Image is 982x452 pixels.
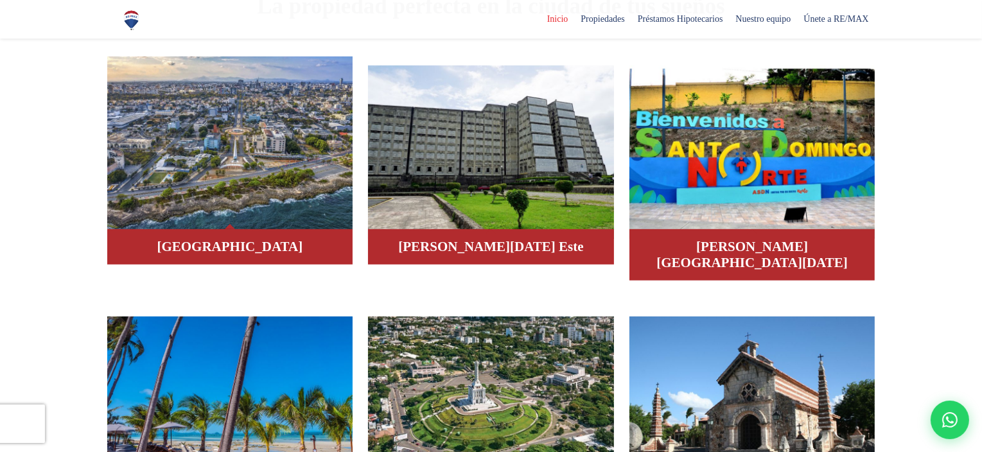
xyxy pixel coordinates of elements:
[120,239,340,255] h4: [GEOGRAPHIC_DATA]
[797,10,875,29] span: Únete a RE/MAX
[642,239,863,271] h4: [PERSON_NAME][GEOGRAPHIC_DATA][DATE]
[368,65,614,239] img: Distrito Nacional (3)
[541,10,575,29] span: Inicio
[107,56,353,265] a: Distrito Nacional (2)[GEOGRAPHIC_DATA]
[107,56,353,230] img: Distrito Nacional (2)
[631,10,730,29] span: Préstamos Hipotecarios
[574,10,631,29] span: Propiedades
[368,56,614,265] a: Distrito Nacional (3)[PERSON_NAME][DATE] Este
[629,56,875,281] a: Santo Domingo Norte[PERSON_NAME][GEOGRAPHIC_DATA][DATE]
[120,9,143,31] img: Logo de REMAX
[729,10,797,29] span: Nuestro equipo
[381,239,601,255] h4: [PERSON_NAME][DATE] Este
[629,65,875,239] img: Santo Domingo Norte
